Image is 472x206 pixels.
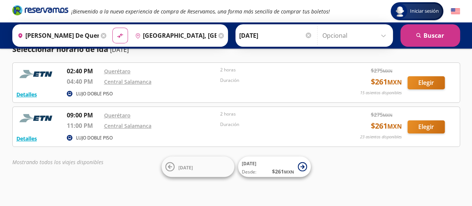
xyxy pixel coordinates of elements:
button: Buscar [400,24,460,47]
p: Duración [220,77,333,84]
span: $ 275 [371,111,393,119]
p: [DATE] [110,45,129,54]
p: Seleccionar horario de ida [12,44,108,55]
p: Duración [220,121,333,128]
p: 02:40 PM [67,67,100,76]
button: [DATE]Desde:$261MXN [238,157,311,177]
a: Brand Logo [12,4,68,18]
input: Buscar Origen [15,26,99,45]
img: RESERVAMOS [16,111,57,126]
button: [DATE] [162,157,234,177]
em: Mostrando todos los viajes disponibles [12,159,103,166]
small: MXN [387,122,402,130]
small: MXN [383,68,393,74]
span: $ 275 [371,67,393,74]
a: Querétaro [104,68,131,75]
input: Buscar Destino [132,26,216,45]
p: LUJO DOBLE PISO [76,90,113,97]
span: $ 261 [371,120,402,132]
p: 15 asientos disponibles [360,90,402,96]
button: Detalles [16,90,37,98]
button: Detalles [16,135,37,142]
small: MXN [387,78,402,86]
p: LUJO DOBLE PISO [76,135,113,141]
span: Iniciar sesión [407,7,442,15]
span: $ 261 [371,76,402,87]
a: Central Salamanca [104,78,151,85]
span: [DATE] [242,160,256,167]
input: Opcional [322,26,389,45]
span: [DATE] [178,164,193,170]
p: 04:40 PM [67,77,100,86]
small: MXN [383,112,393,118]
a: Central Salamanca [104,122,151,129]
input: Elegir Fecha [239,26,312,45]
p: 2 horas [220,67,333,73]
i: Brand Logo [12,4,68,16]
span: Desde: [242,169,256,175]
p: 11:00 PM [67,121,100,130]
p: 09:00 PM [67,111,100,120]
img: RESERVAMOS [16,67,57,82]
p: 2 horas [220,111,333,117]
a: Querétaro [104,112,131,119]
span: $ 261 [272,167,294,175]
button: Elegir [407,76,445,89]
p: 23 asientos disponibles [360,134,402,140]
em: ¡Bienvenido a la nueva experiencia de compra de Reservamos, una forma más sencilla de comprar tus... [71,8,330,15]
button: Elegir [407,120,445,133]
button: English [451,7,460,16]
small: MXN [284,169,294,175]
